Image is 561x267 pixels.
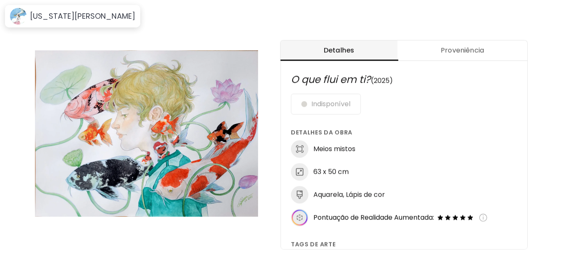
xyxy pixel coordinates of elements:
img: filled-star-icon [444,214,452,221]
img: icon [291,209,308,226]
span: (2025) [371,76,393,85]
img: dimensions [291,163,308,180]
h6: Aquarela, Lápis de cor [313,190,385,199]
h6: 63 x 50 cm [313,167,349,176]
img: filled-star-icon [437,214,444,221]
h6: [US_STATE][PERSON_NAME] [30,11,135,21]
img: filled-star-icon [452,214,459,221]
img: medium [291,186,308,203]
h6: Detalhes da obra [291,128,517,137]
span: Pontuação de Realidade Aumentada: [313,213,434,222]
span: Detalhes [285,45,392,55]
img: filled-star-icon [459,214,467,221]
h6: Meios mistos [313,144,355,153]
img: info-icon [479,213,487,222]
h6: Tags de arte [291,240,517,249]
img: filled-star-icon [467,214,474,221]
img: discipline [291,140,308,158]
span: O que flui em ti? [291,72,371,86]
span: Proveniência [402,45,522,55]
